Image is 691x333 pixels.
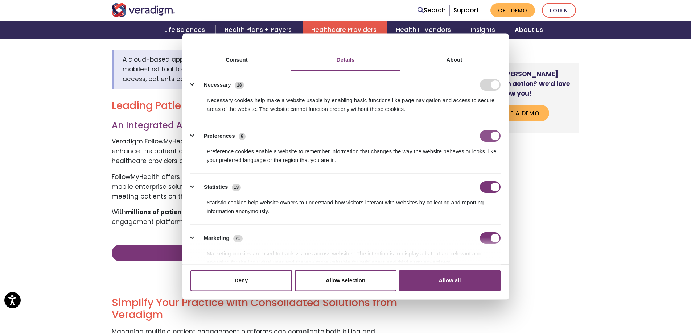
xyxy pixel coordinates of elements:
[400,50,509,71] a: About
[112,3,175,17] img: Veradigm logo
[190,270,292,291] button: Deny
[552,281,682,324] iframe: Drift Chat Widget
[190,193,501,216] div: Statistic cookies help website owners to understand how visitors interact with websites by collec...
[303,21,387,39] a: Healthcare Providers
[112,297,408,321] h2: Simplify Your Practice with Consolidated Solutions from Veradigm
[387,21,462,39] a: Health IT Vendors
[399,270,501,291] button: Allow all
[295,270,396,291] button: Allow selection
[490,3,535,17] a: Get Demo
[190,244,501,267] div: Marketing cookies are used to track visitors across websites. The intention is to display ads tha...
[452,70,570,98] strong: Want to see [PERSON_NAME] FollowMyHealth in action? We’d love to show you!
[112,137,408,166] p: Veradigm FollowMyHealth is comprehensive patient engagement software designed to enhance the pati...
[112,120,408,131] h3: An Integrated Approach to Patient Engagement
[291,50,400,71] a: Details
[462,21,506,39] a: Insights
[126,208,188,216] strong: millions of patients
[190,79,248,91] button: Necessary (18)
[112,100,408,112] h2: Leading Patient Engagement Platform
[542,3,576,18] a: Login
[204,183,228,191] label: Statistics
[112,172,408,202] p: FollowMyHealth offers an integrated approach to patient engagement across a unified mobile enterp...
[506,21,552,39] a: About Us
[204,132,235,140] label: Preferences
[473,105,549,121] a: Schedule a Demo
[204,234,230,242] label: Marketing
[156,21,216,39] a: Life Sciences
[190,232,247,244] button: Marketing (71)
[190,130,250,142] button: Preferences (6)
[216,21,303,39] a: Health Plans + Payers
[112,207,408,227] p: With connected nationwide, Veradigm FollowMyHealth is a trusted patient engagement platform, reco...
[123,55,383,83] span: A cloud-based approach, the FollowMyHealth Patient Engagement Platform is a mobile-first tool for...
[190,142,501,165] div: Preference cookies enable a website to remember information that changes the way the website beha...
[182,50,291,71] a: Consent
[453,6,479,14] a: Support
[204,81,231,89] label: Necessary
[112,245,408,261] a: Contact Us
[190,91,501,113] div: Necessary cookies help make a website usable by enabling basic functions like page navigation and...
[418,5,446,15] a: Search
[190,181,246,193] button: Statistics (13)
